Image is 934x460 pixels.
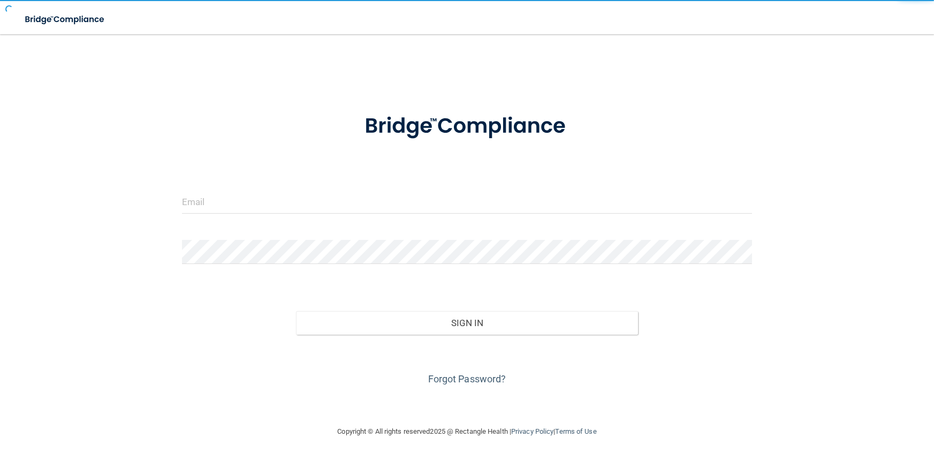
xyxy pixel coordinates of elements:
img: bridge_compliance_login_screen.278c3ca4.svg [343,99,592,154]
a: Forgot Password? [428,373,506,384]
button: Sign In [296,311,638,335]
a: Terms of Use [555,427,596,435]
input: Email [182,190,753,214]
a: Privacy Policy [511,427,553,435]
img: bridge_compliance_login_screen.278c3ca4.svg [16,9,115,31]
div: Copyright © All rights reserved 2025 @ Rectangle Health | | [272,414,663,449]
